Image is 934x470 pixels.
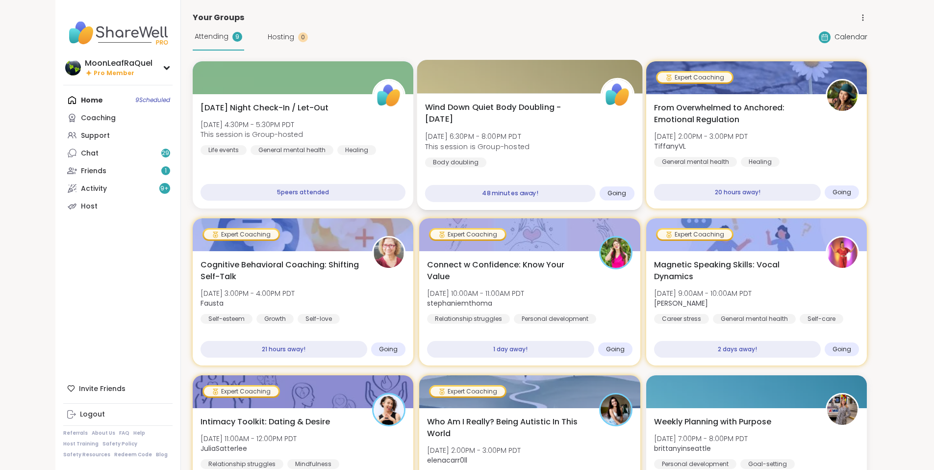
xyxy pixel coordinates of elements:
[827,237,858,268] img: Lisa_LaCroix
[201,120,303,130] span: [DATE] 4:30PM - 5:30PM PDT
[162,149,169,157] span: 29
[337,145,376,155] div: Healing
[81,113,116,123] div: Coaching
[160,184,169,193] span: 9 +
[63,109,173,127] a: Coaching
[827,80,858,111] img: TiffanyVL
[63,430,88,437] a: Referrals
[63,197,173,215] a: Host
[657,230,732,239] div: Expert Coaching
[654,341,821,358] div: 2 days away!
[201,102,328,114] span: [DATE] Night Check-In / Let-Out
[81,202,98,211] div: Host
[606,345,625,353] span: Going
[827,394,858,425] img: brittanyinseattle
[425,102,589,126] span: Wind Down Quiet Body Doubling - [DATE]
[654,314,709,324] div: Career stress
[430,387,505,396] div: Expert Coaching
[800,314,843,324] div: Self-care
[374,80,404,111] img: ShareWell
[601,237,631,268] img: stephaniemthoma
[833,345,851,353] span: Going
[740,459,795,469] div: Goal-setting
[427,259,588,283] span: Connect w Confidence: Know Your Value
[63,441,99,447] a: Host Training
[256,314,294,324] div: Growth
[204,387,278,396] div: Expert Coaching
[654,416,771,428] span: Weekly Planning with Purpose
[81,149,99,158] div: Chat
[833,188,851,196] span: Going
[654,434,748,444] span: [DATE] 7:00PM - 8:00PM PDT
[654,184,821,201] div: 20 hours away!
[654,141,686,151] b: TiffanyVL
[85,58,152,69] div: MoonLeafRaQuel
[268,32,294,42] span: Hosting
[201,341,368,358] div: 21 hours away!
[287,459,339,469] div: Mindfulness
[427,416,588,440] span: Who Am I Really? Being Autistic In This World
[425,185,595,202] div: 48 minutes away!
[657,73,732,82] div: Expert Coaching
[251,145,333,155] div: General mental health
[298,314,340,324] div: Self-love
[201,314,252,324] div: Self-esteem
[201,184,406,201] div: 5 peers attended
[379,345,398,353] span: Going
[425,141,530,151] span: This session is Group-hosted
[94,69,134,78] span: Pro Member
[232,32,242,42] div: 9
[133,430,145,437] a: Help
[195,31,228,42] span: Attending
[427,288,524,298] span: [DATE] 10:00AM - 11:00AM PDT
[63,162,173,180] a: Friends1
[63,406,173,423] a: Logout
[374,394,404,425] img: JuliaSatterlee
[298,32,308,42] div: 0
[427,445,521,455] span: [DATE] 2:00PM - 3:00PM PDT
[201,145,247,155] div: Life events
[654,288,752,298] span: [DATE] 9:00AM - 10:00AM PDT
[607,189,627,197] span: Going
[425,157,486,167] div: Body doubling
[63,16,173,50] img: ShareWell Nav Logo
[156,451,168,458] a: Blog
[65,60,81,76] img: MoonLeafRaQuel
[193,12,244,24] span: Your Groups
[81,166,106,176] div: Friends
[201,444,247,453] b: JuliaSatterlee
[374,237,404,268] img: Fausta
[713,314,796,324] div: General mental health
[201,434,297,444] span: [DATE] 11:00AM - 12:00PM PDT
[601,394,631,425] img: elenacarr0ll
[92,430,115,437] a: About Us
[81,184,107,194] div: Activity
[654,259,815,283] span: Magnetic Speaking Skills: Vocal Dynamics
[63,451,110,458] a: Safety Resources
[80,410,105,419] div: Logout
[102,441,137,447] a: Safety Policy
[119,430,129,437] a: FAQ
[201,259,362,283] span: Cognitive Behavioral Coaching: Shifting Self-Talk
[654,444,711,453] b: brittanyinseattle
[63,180,173,197] a: Activity9+
[63,144,173,162] a: Chat29
[63,127,173,144] a: Support
[741,157,780,167] div: Healing
[514,314,596,324] div: Personal development
[427,298,492,308] b: stephaniemthoma
[114,451,152,458] a: Redeem Code
[165,167,167,175] span: 1
[201,416,330,428] span: Intimacy Toolkit: Dating & Desire
[427,314,510,324] div: Relationship struggles
[63,380,173,397] div: Invite Friends
[430,230,505,239] div: Expert Coaching
[427,455,467,465] b: elenacarr0ll
[425,131,530,141] span: [DATE] 6:30PM - 8:00PM PDT
[201,288,295,298] span: [DATE] 3:00PM - 4:00PM PDT
[654,157,737,167] div: General mental health
[602,79,633,110] img: ShareWell
[834,32,867,42] span: Calendar
[654,298,708,308] b: [PERSON_NAME]
[204,230,278,239] div: Expert Coaching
